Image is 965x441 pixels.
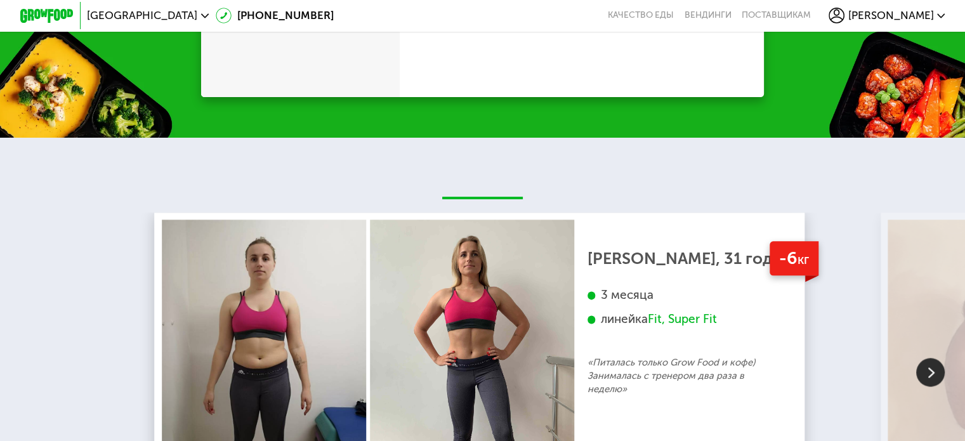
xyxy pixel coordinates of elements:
[848,10,933,21] span: [PERSON_NAME]
[916,358,945,386] img: Slide right
[770,241,818,275] div: -6
[588,252,784,265] div: [PERSON_NAME], 31 год
[684,10,731,21] a: Вендинги
[648,312,717,327] div: Fit, Super Fit
[588,356,784,396] p: «Питалась только Grow Food и кофе) Занималась с тренером два раза в неделю»
[588,312,784,327] div: линейка
[798,252,809,267] span: кг
[87,10,197,21] span: [GEOGRAPHIC_DATA]
[216,8,334,23] a: [PHONE_NUMBER]
[608,10,674,21] a: Качество еды
[588,287,784,303] div: 3 месяца
[742,10,811,21] div: поставщикам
